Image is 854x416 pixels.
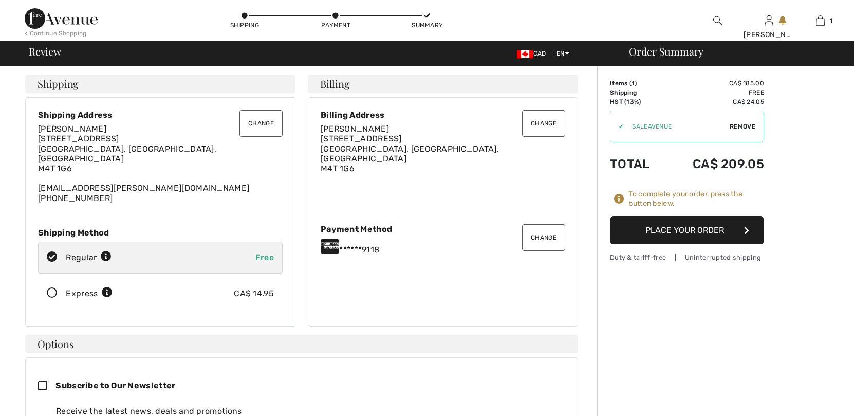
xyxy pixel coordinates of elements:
[765,15,773,25] a: Sign In
[320,79,349,89] span: Billing
[321,124,389,134] span: [PERSON_NAME]
[38,110,283,120] div: Shipping Address
[788,385,844,411] iframe: Opens a widget where you can find more information
[321,224,565,234] div: Payment Method
[610,88,665,97] td: Shipping
[25,335,578,353] h4: Options
[624,111,730,142] input: Promo code
[38,228,283,238] div: Shipping Method
[610,79,665,88] td: Items ( )
[321,134,499,173] span: [STREET_ADDRESS] [GEOGRAPHIC_DATA], [GEOGRAPHIC_DATA], [GEOGRAPHIC_DATA] M4T 1G6
[66,287,113,300] div: Express
[321,110,565,120] div: Billing Address
[632,80,635,87] span: 1
[744,29,794,40] div: [PERSON_NAME]
[610,147,665,182] td: Total
[229,21,260,30] div: Shipping
[55,381,175,390] span: Subscribe to Our Newsletter
[610,122,624,131] div: ✔
[610,97,665,106] td: HST (13%)
[25,29,87,38] div: < Continue Shopping
[38,124,283,203] div: [EMAIL_ADDRESS][PERSON_NAME][DOMAIN_NAME] [PHONE_NUMBER]
[765,14,773,27] img: My Info
[665,147,764,182] td: CA$ 209.05
[38,124,106,134] span: [PERSON_NAME]
[665,79,764,88] td: CA$ 185.00
[795,14,845,27] a: 1
[25,8,98,29] img: 1ère Avenue
[556,50,569,57] span: EN
[610,252,764,262] div: Duty & tariff-free | Uninterrupted shipping
[517,50,550,57] span: CAD
[239,110,283,137] button: Change
[234,287,274,300] div: CA$ 14.95
[517,50,533,58] img: Canadian Dollar
[665,88,764,97] td: Free
[321,21,351,30] div: Payment
[66,251,112,264] div: Regular
[713,14,722,27] img: search the website
[522,110,565,137] button: Change
[38,79,79,89] span: Shipping
[522,224,565,251] button: Change
[412,21,442,30] div: Summary
[816,14,825,27] img: My Bag
[730,122,755,131] span: Remove
[38,134,216,173] span: [STREET_ADDRESS] [GEOGRAPHIC_DATA], [GEOGRAPHIC_DATA], [GEOGRAPHIC_DATA] M4T 1G6
[617,46,848,57] div: Order Summary
[610,216,764,244] button: Place Your Order
[830,16,832,25] span: 1
[628,190,764,208] div: To complete your order, press the button below.
[29,46,61,57] span: Review
[255,252,274,262] span: Free
[665,97,764,106] td: CA$ 24.05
